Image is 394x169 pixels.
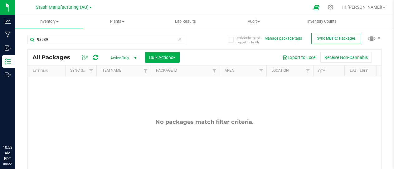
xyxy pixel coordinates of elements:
[36,5,89,10] span: Stash Manufacturing (AU)
[299,19,345,24] span: Inventory Counts
[318,69,325,73] a: Qty
[84,19,151,24] span: Plants
[18,118,26,126] iframe: Resource center unread badge
[27,35,185,44] input: Search Package ID, Item Name, SKU, Lot or Part Number...
[320,52,372,63] button: Receive Non-Cannabis
[70,68,94,73] a: Sync Status
[5,45,11,51] inline-svg: Inbound
[151,15,220,28] a: Lab Results
[236,35,268,45] span: Include items not tagged for facility
[3,145,12,162] p: 10:53 AM EDT
[101,68,121,73] a: Item Name
[342,5,382,10] span: Hi, [PERSON_NAME]!
[349,69,368,73] a: Available
[178,35,182,43] span: Clear
[225,68,234,73] a: Area
[327,4,334,10] div: Manage settings
[32,69,63,73] div: Actions
[3,162,12,166] p: 08/22
[6,119,25,138] iframe: Resource center
[220,19,288,24] span: Audit
[317,36,356,41] span: Sync METRC Packages
[209,65,220,76] a: Filter
[86,65,96,76] a: Filter
[220,15,288,28] a: Audit
[167,19,204,24] span: Lab Results
[279,52,320,63] button: Export to Excel
[28,118,381,125] div: No packages match filter criteria.
[303,65,313,76] a: Filter
[5,58,11,65] inline-svg: Inventory
[32,54,76,61] span: All Packages
[5,18,11,24] inline-svg: Analytics
[15,19,83,24] span: Inventory
[271,68,289,73] a: Location
[5,31,11,38] inline-svg: Manufacturing
[256,65,266,76] a: Filter
[309,1,323,13] span: Open Ecommerce Menu
[149,55,176,60] span: Bulk Actions
[5,72,11,78] inline-svg: Outbound
[145,52,180,63] button: Bulk Actions
[311,33,361,44] button: Sync METRC Packages
[156,68,177,73] a: Package ID
[141,65,151,76] a: Filter
[265,36,302,41] button: Manage package tags
[288,15,356,28] a: Inventory Counts
[15,15,83,28] a: Inventory
[83,15,152,28] a: Plants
